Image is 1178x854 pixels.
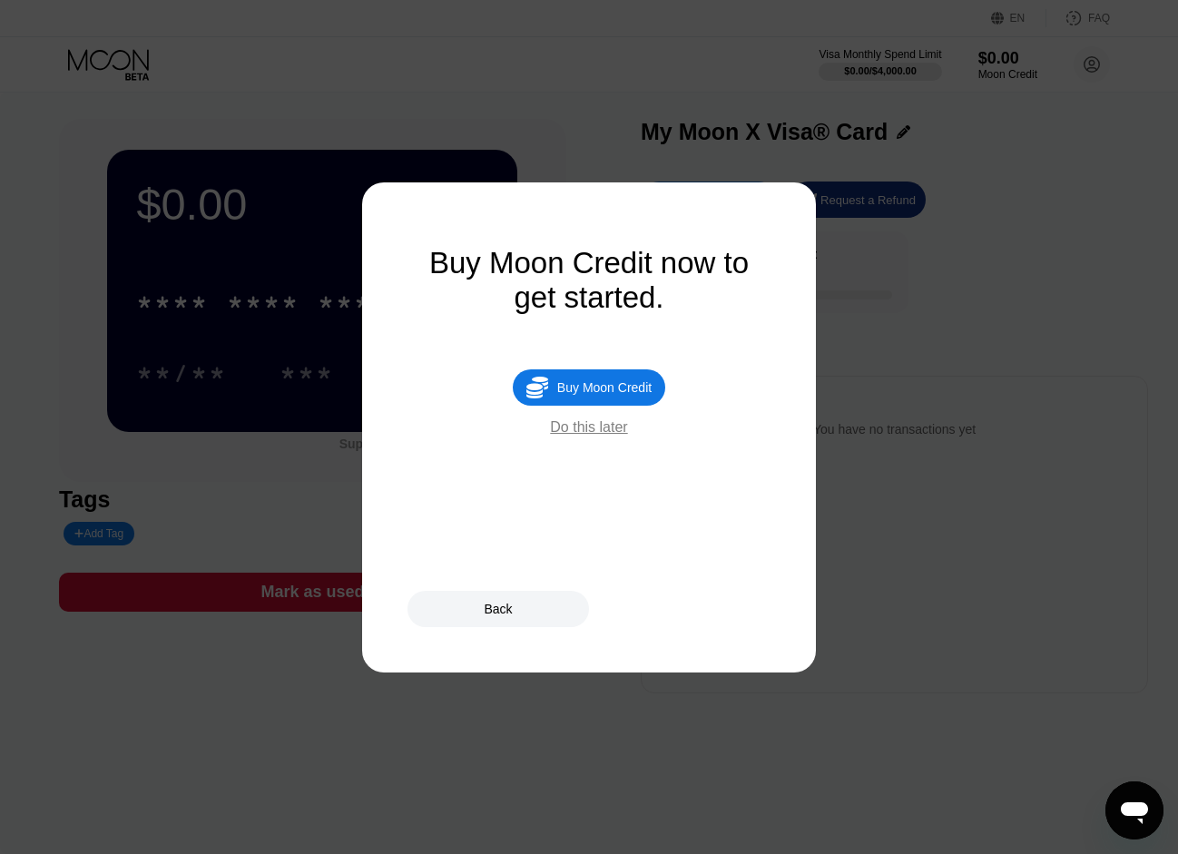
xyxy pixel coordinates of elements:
[1105,781,1163,839] iframe: Przycisk umożliwiający otwarcie okna komunikatora
[407,246,771,315] div: Buy Moon Credit now to get started.
[484,602,512,616] div: Back
[526,376,548,399] div: 
[557,380,652,395] div: Buy Moon Credit
[550,419,627,436] div: Do this later
[407,591,589,627] div: Back
[513,369,665,406] div: Buy Moon Credit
